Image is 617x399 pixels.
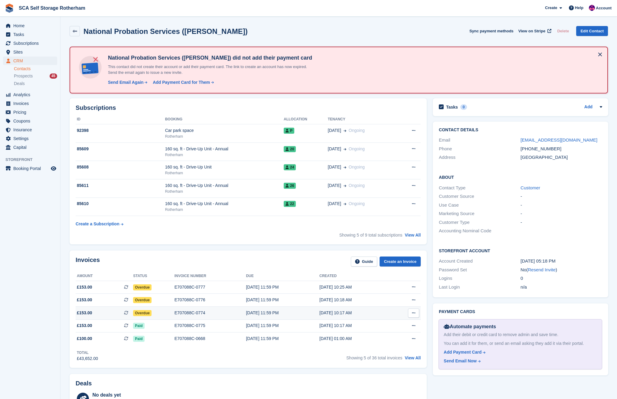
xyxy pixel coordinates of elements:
[439,275,521,282] div: Logins
[3,143,57,152] a: menu
[328,164,341,170] span: [DATE]
[77,322,92,329] span: £153.00
[284,201,296,207] span: 22
[284,183,296,189] span: 26
[349,183,365,188] span: Ongoing
[575,5,583,11] span: Help
[13,57,50,65] span: CRM
[439,154,521,161] div: Address
[521,137,597,142] a: [EMAIL_ADDRESS][DOMAIN_NAME]
[444,340,597,347] div: You can add it for them, or send an email asking they add it via their portal.
[328,127,341,134] span: [DATE]
[13,99,50,108] span: Invoices
[246,335,319,342] div: [DATE] 11:59 PM
[521,284,602,291] div: n/a
[50,74,57,79] div: 45
[175,335,246,342] div: E707088C-0668
[133,297,152,303] span: Overdue
[521,202,602,209] div: -
[133,323,144,329] span: Paid
[439,247,602,253] h2: Storefront Account
[108,79,144,86] div: Send Email Again
[439,146,521,152] div: Phone
[521,267,602,273] div: No
[16,3,88,13] a: SCA Self Storage Rotherham
[13,164,50,173] span: Booking Portal
[165,152,284,158] div: Rotherham
[526,267,557,272] span: ( )
[439,219,521,226] div: Customer Type
[133,284,152,290] span: Overdue
[77,310,92,316] span: £153.00
[165,164,284,170] div: 160 sq. ft - Drive-Up Unit
[93,391,219,399] div: No deals yet
[3,57,57,65] a: menu
[165,189,284,194] div: Rotherham
[439,174,602,180] h2: About
[5,4,14,13] img: stora-icon-8386f47178a22dfd0bd8f6a31ec36ba5ce8667c1dd55bd0f319d3a0aa187defe.svg
[76,271,133,281] th: Amount
[439,210,521,217] div: Marketing Source
[76,127,165,134] div: 92398
[13,39,50,47] span: Subscriptions
[246,271,319,281] th: Due
[77,54,103,80] img: no-card-linked-e7822e413c904bf8b177c4d89f31251c4716f9871600ec3ca5bfc59e148c83f4.svg
[14,73,33,79] span: Prospects
[246,284,319,290] div: [DATE] 11:59 PM
[284,128,294,134] span: P
[13,48,50,56] span: Sites
[77,297,92,303] span: £153.00
[76,201,165,207] div: 85610
[76,182,165,189] div: 85611
[246,297,319,303] div: [DATE] 11:59 PM
[13,134,50,143] span: Settings
[405,233,421,237] a: View All
[165,127,284,134] div: Car park space
[3,30,57,39] a: menu
[328,182,341,189] span: [DATE]
[521,219,602,226] div: -
[439,193,521,200] div: Customer Source
[446,104,458,110] h2: Tasks
[165,146,284,152] div: 160 sq. ft - Drive-Up Unit - Annual
[3,164,57,173] a: menu
[521,146,602,152] div: [PHONE_NUMBER]
[13,90,50,99] span: Analytics
[3,90,57,99] a: menu
[439,227,521,234] div: Accounting Nominal Code
[439,284,521,291] div: Last Login
[133,336,144,342] span: Paid
[3,134,57,143] a: menu
[319,284,392,290] div: [DATE] 10:25 AM
[76,218,123,230] a: Create a Subscription
[319,297,392,303] div: [DATE] 10:18 AM
[349,201,365,206] span: Ongoing
[319,310,392,316] div: [DATE] 10:17 AM
[14,66,57,72] a: Contacts
[3,117,57,125] a: menu
[521,154,602,161] div: [GEOGRAPHIC_DATA]
[76,104,421,111] h2: Subscriptions
[460,104,467,110] div: 0
[584,104,593,111] a: Add
[469,26,514,36] button: Sync payment methods
[349,146,365,151] span: Ongoing
[328,115,397,124] th: Tenancy
[319,335,392,342] div: [DATE] 01:00 AM
[246,322,319,329] div: [DATE] 11:59 PM
[596,5,612,11] span: Account
[77,355,98,362] div: £43,652.00
[76,380,92,387] h2: Deals
[444,349,482,355] div: Add Payment Card
[14,81,25,87] span: Deals
[83,27,248,35] h2: National Probation Services ([PERSON_NAME])
[346,355,402,360] span: Showing 5 of 36 total invoices
[3,126,57,134] a: menu
[439,137,521,144] div: Email
[76,164,165,170] div: 85608
[545,5,557,11] span: Create
[165,115,284,124] th: Booking
[328,146,341,152] span: [DATE]
[50,165,57,172] a: Preview store
[165,201,284,207] div: 160 sq. ft - Drive-Up Unit - Annual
